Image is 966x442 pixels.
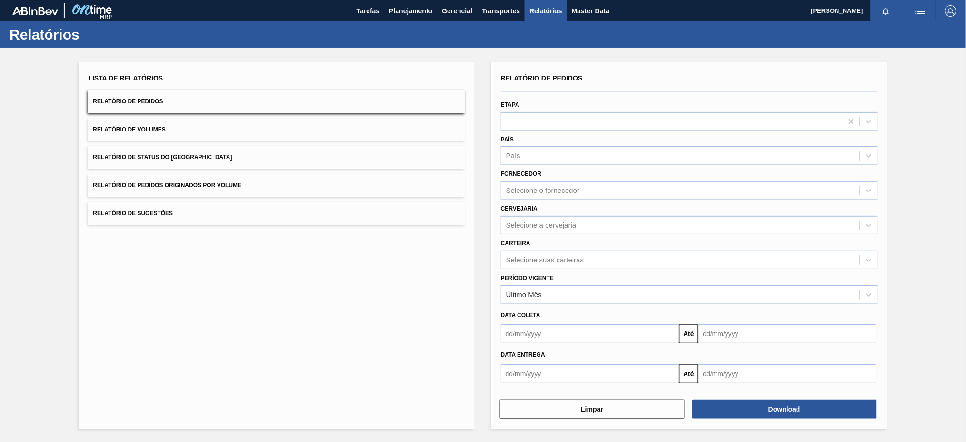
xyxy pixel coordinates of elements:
[501,352,545,358] span: Data entrega
[88,146,465,169] button: Relatório de Status do [GEOGRAPHIC_DATA]
[692,400,877,419] button: Download
[500,400,685,419] button: Limpar
[501,364,679,383] input: dd/mm/yyyy
[501,74,583,82] span: Relatório de Pedidos
[506,152,520,160] div: País
[501,136,514,143] label: País
[10,29,179,40] h1: Relatórios
[506,291,542,299] div: Último Mês
[88,90,465,113] button: Relatório de Pedidos
[93,154,232,161] span: Relatório de Status do [GEOGRAPHIC_DATA]
[88,118,465,141] button: Relatório de Volumes
[357,5,380,17] span: Tarefas
[93,126,165,133] span: Relatório de Volumes
[501,171,541,177] label: Fornecedor
[389,5,432,17] span: Planejamento
[12,7,58,15] img: TNhmsLtSVTkK8tSr43FrP2fwEKptu5GPRR3wAAAABJRU5ErkJggg==
[679,364,698,383] button: Até
[529,5,562,17] span: Relatórios
[93,210,173,217] span: Relatório de Sugestões
[871,4,901,18] button: Notificações
[506,256,584,264] div: Selecione suas carteiras
[482,5,520,17] span: Transportes
[501,101,519,108] label: Etapa
[572,5,609,17] span: Master Data
[88,174,465,197] button: Relatório de Pedidos Originados por Volume
[501,205,538,212] label: Cervejaria
[501,324,679,343] input: dd/mm/yyyy
[915,5,926,17] img: userActions
[88,202,465,225] button: Relatório de Sugestões
[698,364,877,383] input: dd/mm/yyyy
[501,240,530,247] label: Carteira
[93,98,163,105] span: Relatório de Pedidos
[501,312,540,319] span: Data coleta
[442,5,473,17] span: Gerencial
[93,182,241,189] span: Relatório de Pedidos Originados por Volume
[698,324,877,343] input: dd/mm/yyyy
[506,221,577,229] div: Selecione a cervejaria
[88,74,163,82] span: Lista de Relatórios
[945,5,956,17] img: Logout
[501,275,554,281] label: Período Vigente
[679,324,698,343] button: Até
[506,187,579,195] div: Selecione o fornecedor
